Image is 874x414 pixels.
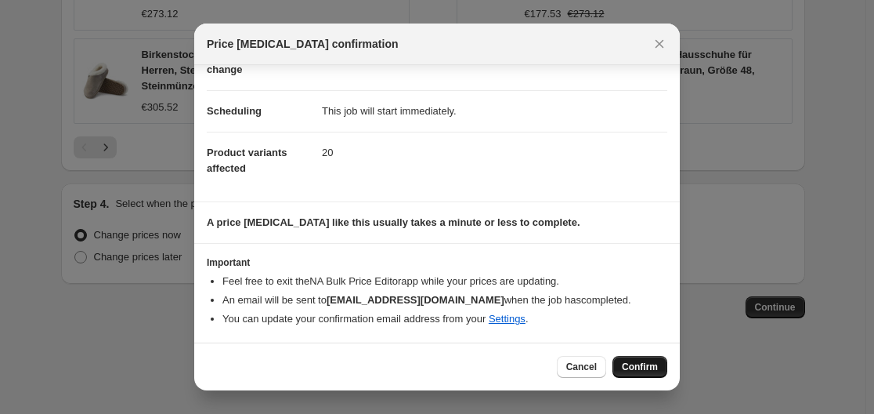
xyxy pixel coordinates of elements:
[648,33,670,55] button: Close
[322,132,667,173] dd: 20
[207,256,667,269] h3: Important
[207,147,287,174] span: Product variants affected
[222,274,667,289] li: Feel free to exit the NA Bulk Price Editor app while your prices are updating.
[557,356,606,378] button: Cancel
[566,361,597,373] span: Cancel
[207,105,262,117] span: Scheduling
[207,216,580,228] b: A price [MEDICAL_DATA] like this usually takes a minute or less to complete.
[322,90,667,132] dd: This job will start immediately.
[622,361,658,373] span: Confirm
[207,36,399,52] span: Price [MEDICAL_DATA] confirmation
[612,356,667,378] button: Confirm
[327,294,504,306] b: [EMAIL_ADDRESS][DOMAIN_NAME]
[222,292,667,308] li: An email will be sent to when the job has completed .
[222,311,667,327] li: You can update your confirmation email address from your .
[489,313,525,325] a: Settings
